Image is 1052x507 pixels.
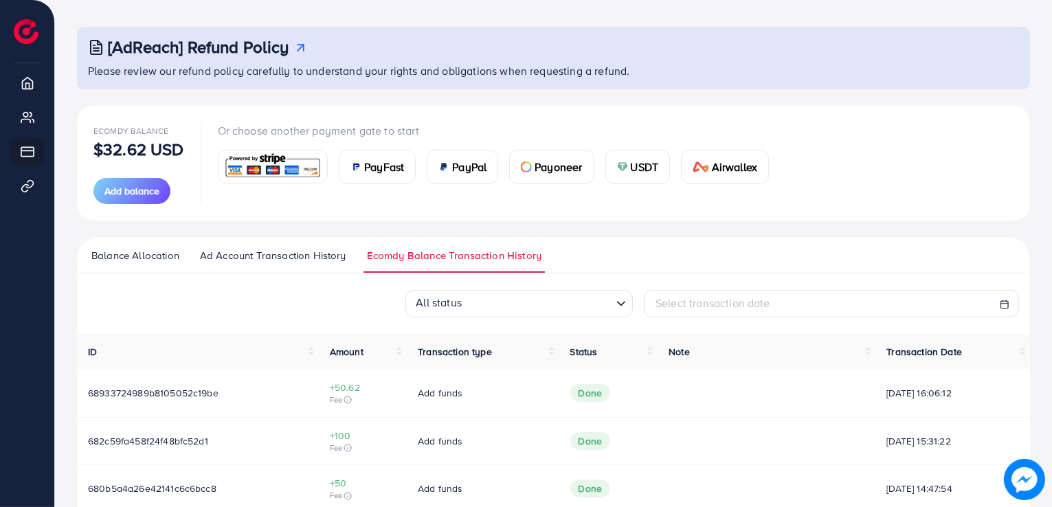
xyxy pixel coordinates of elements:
[693,161,709,172] img: card
[1004,459,1045,500] img: image
[14,19,38,44] img: logo
[418,482,462,495] span: Add funds
[91,248,179,263] span: Balance Allocation
[570,480,611,497] span: Done
[88,345,97,359] span: ID
[413,291,465,313] span: All status
[617,161,628,172] img: card
[418,345,492,359] span: Transaction type
[88,482,216,495] span: 680b5a4a26e42141c6c6bcc8
[405,290,633,317] div: Search for option
[330,345,363,359] span: Amount
[88,434,208,448] span: 682c59fa458f24f48bfc52d1
[521,161,532,172] img: card
[656,295,770,311] span: Select transaction date
[339,150,416,184] a: cardPayFast
[886,482,1019,495] span: [DATE] 14:47:54
[108,37,289,57] h3: [AdReach] Refund Policy
[570,384,611,402] span: Done
[570,432,611,450] span: Done
[570,345,598,359] span: Status
[886,386,1019,400] span: [DATE] 16:06:12
[330,476,396,490] span: +50
[330,429,396,442] span: +100
[427,150,498,184] a: cardPayPal
[330,381,396,394] span: +50.62
[886,345,962,359] span: Transaction Date
[452,159,486,175] span: PayPal
[535,159,582,175] span: Payoneer
[218,150,328,183] a: card
[466,291,611,313] input: Search for option
[669,345,690,359] span: Note
[330,442,396,453] span: Fee
[367,248,541,263] span: Ecomdy Balance Transaction History
[605,150,671,184] a: cardUSDT
[364,159,404,175] span: PayFast
[200,248,346,263] span: Ad Account Transaction History
[330,394,396,405] span: Fee
[93,141,184,157] p: $32.62 USD
[93,125,168,137] span: Ecomdy Balance
[104,184,159,198] span: Add balance
[509,150,594,184] a: cardPayoneer
[93,178,170,204] button: Add balance
[418,434,462,448] span: Add funds
[350,161,361,172] img: card
[88,63,1022,79] p: Please review our refund policy carefully to understand your rights and obligations when requesti...
[223,152,324,181] img: card
[681,150,769,184] a: cardAirwallex
[418,386,462,400] span: Add funds
[712,159,757,175] span: Airwallex
[218,122,781,139] p: Or choose another payment gate to start
[631,159,659,175] span: USDT
[886,434,1019,448] span: [DATE] 15:31:22
[88,386,219,400] span: 68933724989b8105052c19be
[438,161,449,172] img: card
[330,490,396,501] span: Fee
